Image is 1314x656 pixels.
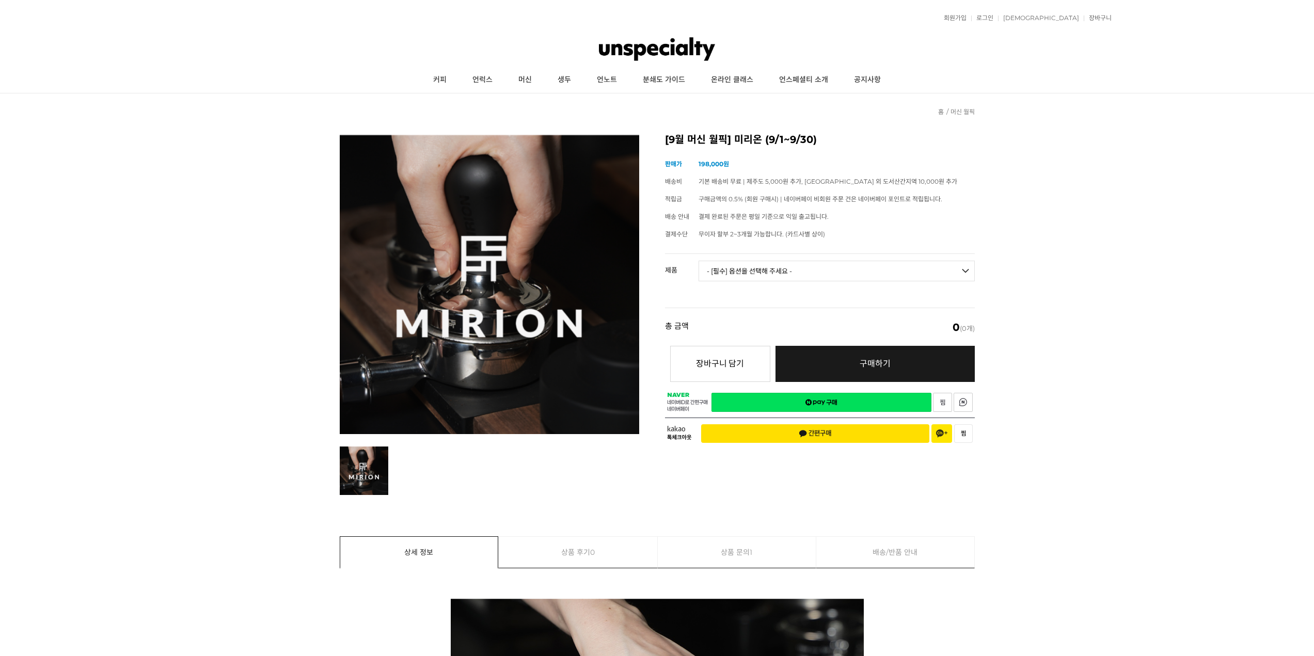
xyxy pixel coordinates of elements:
a: 홈 [938,108,944,116]
span: 기본 배송비 무료 | 제주도 5,000원 추가, [GEOGRAPHIC_DATA] 외 도서산간지역 10,000원 추가 [699,178,957,185]
h2: [9월 머신 월픽] 미리온 (9/1~9/30) [665,135,975,145]
a: 새창 [954,393,973,412]
a: 언스페셜티 소개 [766,67,841,93]
button: 찜 [954,424,973,443]
a: 로그인 [971,15,993,21]
button: 간편구매 [701,424,929,443]
button: 장바구니 담기 [670,346,770,382]
em: 0 [953,321,960,333]
a: 분쇄도 가이드 [630,67,698,93]
span: (0개) [953,322,975,332]
span: 결제 완료된 주문은 평일 기준으로 익일 출고됩니다. [699,213,829,220]
a: 언노트 [584,67,630,93]
a: 상세 정보 [340,537,498,568]
a: 생두 [545,67,584,93]
span: 배송 안내 [665,213,689,220]
strong: 198,000원 [699,160,729,168]
span: 1 [750,537,752,568]
a: 머신 월픽 [951,108,975,116]
a: [DEMOGRAPHIC_DATA] [998,15,1079,21]
a: 장바구니 [1084,15,1112,21]
span: 카카오 톡체크아웃 [667,426,693,441]
span: 구매금액의 0.5% (회원 구매시) | 네이버페이 비회원 주문 건은 네이버페이 포인트로 적립됩니다. [699,195,942,203]
a: 상품 후기0 [499,537,657,568]
a: 회원가입 [939,15,967,21]
button: 채널 추가 [931,424,952,443]
img: 언스페셜티 몰 [599,34,715,65]
strong: 총 금액 [665,322,689,332]
span: 적립금 [665,195,682,203]
a: 배송/반품 안내 [816,537,974,568]
span: 찜 [961,430,966,437]
a: 머신 [505,67,545,93]
span: 0 [590,537,595,568]
span: 판매가 [665,160,682,168]
img: 9월 머신 월픽 미리온 [340,135,639,434]
span: 채널 추가 [936,429,947,438]
a: 상품 문의1 [658,537,816,568]
span: 구매하기 [860,359,891,369]
a: 구매하기 [775,346,975,382]
th: 제품 [665,254,699,278]
a: 온라인 클래스 [698,67,766,93]
a: 커피 [420,67,460,93]
span: 결제수단 [665,230,688,238]
a: 새창 [933,393,952,412]
a: 공지사항 [841,67,894,93]
span: 무이자 할부 2~3개월 가능합니다. (카드사별 상이) [699,230,825,238]
span: 배송비 [665,178,682,185]
a: 새창 [711,393,931,412]
span: 간편구매 [799,429,832,438]
a: 언럭스 [460,67,505,93]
